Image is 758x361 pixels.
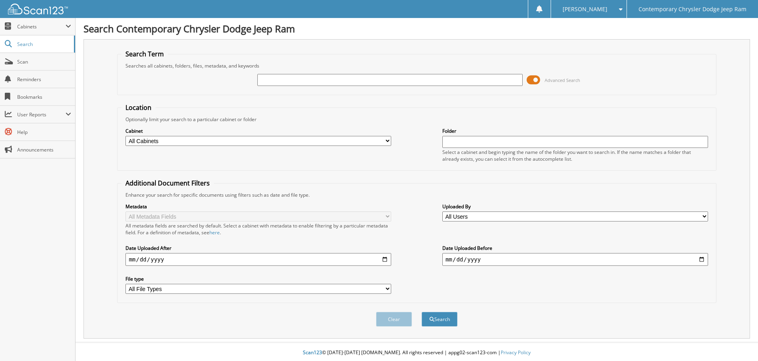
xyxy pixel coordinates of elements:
button: Search [422,312,458,327]
div: All metadata fields are searched by default. Select a cabinet with metadata to enable filtering b... [125,222,391,236]
input: end [442,253,708,266]
a: here [209,229,220,236]
legend: Location [121,103,155,112]
label: Uploaded By [442,203,708,210]
label: Date Uploaded Before [442,245,708,251]
legend: Search Term [121,50,168,58]
button: Clear [376,312,412,327]
span: Advanced Search [545,77,580,83]
span: Cabinets [17,23,66,30]
h1: Search Contemporary Chrysler Dodge Jeep Ram [84,22,750,35]
label: Folder [442,128,708,134]
span: Reminders [17,76,71,83]
span: User Reports [17,111,66,118]
span: Scan123 [303,349,322,356]
span: Bookmarks [17,94,71,100]
label: Cabinet [125,128,391,134]
label: File type [125,275,391,282]
div: Enhance your search for specific documents using filters such as date and file type. [121,191,712,198]
div: Optionally limit your search to a particular cabinet or folder [121,116,712,123]
div: Select a cabinet and begin typing the name of the folder you want to search in. If the name match... [442,149,708,162]
input: start [125,253,391,266]
legend: Additional Document Filters [121,179,214,187]
span: Search [17,41,70,48]
span: [PERSON_NAME] [563,7,607,12]
span: Scan [17,58,71,65]
label: Metadata [125,203,391,210]
a: Privacy Policy [501,349,531,356]
span: Announcements [17,146,71,153]
div: Searches all cabinets, folders, files, metadata, and keywords [121,62,712,69]
img: scan123-logo-white.svg [8,4,68,14]
span: Contemporary Chrysler Dodge Jeep Ram [639,7,746,12]
label: Date Uploaded After [125,245,391,251]
span: Help [17,129,71,136]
